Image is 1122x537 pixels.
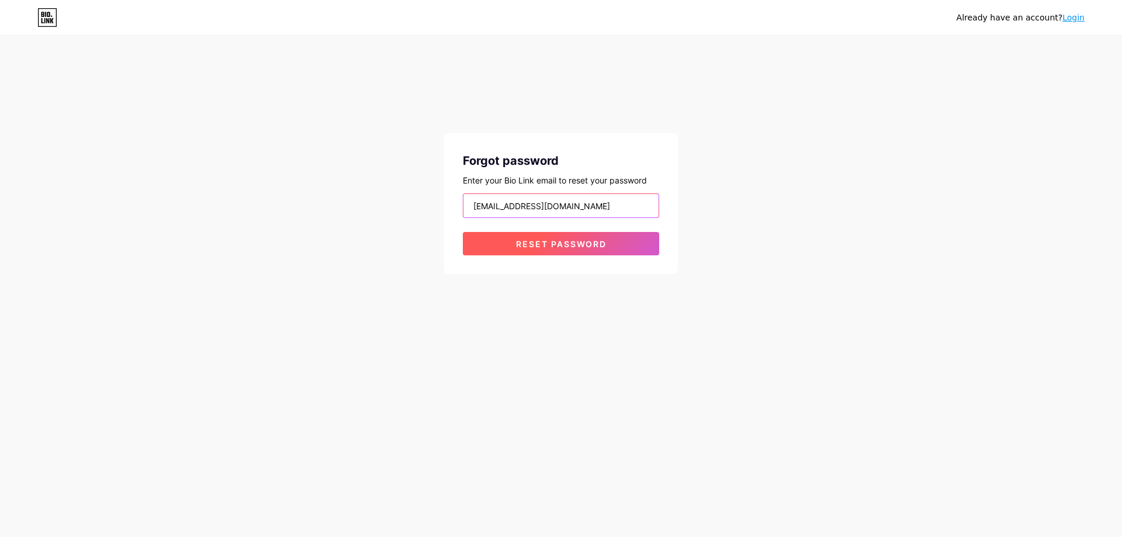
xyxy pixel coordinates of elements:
[957,12,1085,24] div: Already have an account?
[463,152,659,169] div: Forgot password
[1062,13,1085,22] a: Login
[463,194,659,217] input: Email
[463,174,659,186] div: Enter your Bio Link email to reset your password
[463,232,659,255] button: Reset password
[516,239,607,249] span: Reset password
